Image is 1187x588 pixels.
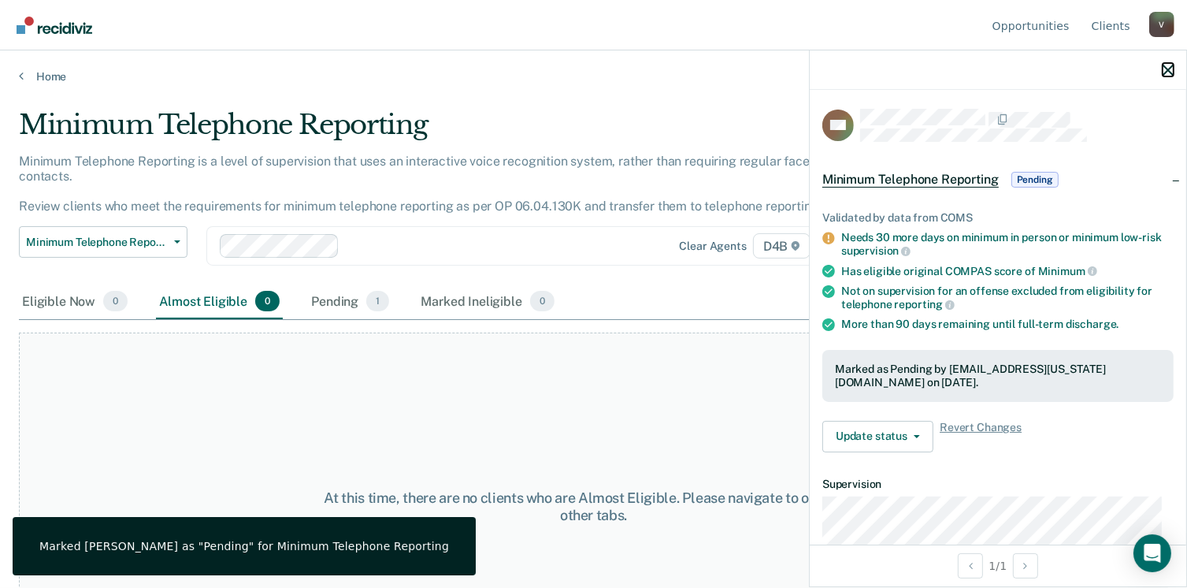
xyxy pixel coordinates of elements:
[306,489,881,523] div: At this time, there are no clients who are Almost Eligible. Please navigate to one of the other t...
[835,363,1161,389] div: Marked as Pending by [EMAIL_ADDRESS][US_STATE][DOMAIN_NAME] on [DATE].
[39,539,449,553] div: Marked [PERSON_NAME] as "Pending" for Minimum Telephone Reporting
[810,545,1186,586] div: 1 / 1
[841,318,1174,331] div: More than 90 days remaining until full-term
[19,69,1168,84] a: Home
[958,553,983,579] button: Previous Opportunity
[308,285,392,319] div: Pending
[1013,553,1038,579] button: Next Opportunity
[530,291,555,311] span: 0
[17,17,92,34] img: Recidiviz
[1149,12,1174,37] button: Profile dropdown button
[19,109,909,154] div: Minimum Telephone Reporting
[680,240,747,253] div: Clear agents
[810,154,1186,205] div: Minimum Telephone ReportingPending
[841,285,1174,311] div: Not on supervision for an offense excluded from eligibility for telephone
[417,285,558,319] div: Marked Ineligible
[103,291,128,311] span: 0
[1133,534,1171,572] div: Open Intercom Messenger
[26,236,168,249] span: Minimum Telephone Reporting
[822,172,999,188] span: Minimum Telephone Reporting
[822,211,1174,225] div: Validated by data from COMS
[895,298,955,311] span: reporting
[1011,172,1059,188] span: Pending
[940,421,1022,452] span: Revert Changes
[822,421,933,452] button: Update status
[1066,318,1119,330] span: discharge.
[841,231,1174,258] div: Needs 30 more days on minimum in person or minimum low-risk supervision
[255,291,280,311] span: 0
[19,154,875,214] p: Minimum Telephone Reporting is a level of supervision that uses an interactive voice recognition ...
[753,233,810,259] span: D4B
[1149,12,1174,37] div: V
[841,264,1174,278] div: Has eligible original COMPAS score of
[19,285,131,319] div: Eligible Now
[366,291,389,311] span: 1
[1038,265,1097,277] span: Minimum
[822,478,1174,491] dt: Supervision
[156,285,283,319] div: Almost Eligible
